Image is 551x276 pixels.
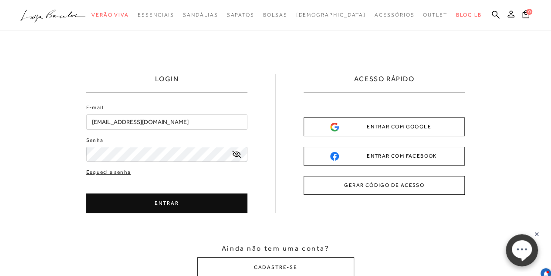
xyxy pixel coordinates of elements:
[304,176,465,195] button: GERAR CÓDIGO DE ACESSO
[526,9,532,15] span: 0
[354,74,415,93] h2: ACESSO RÁPIDO
[226,7,254,23] a: noSubCategoriesText
[520,10,532,21] button: 0
[375,7,414,23] a: noSubCategoriesText
[138,12,174,18] span: Essenciais
[183,12,218,18] span: Sandálias
[222,244,329,253] span: Ainda não tem uma conta?
[86,114,247,130] input: E-mail
[296,7,366,23] a: noSubCategoriesText
[86,168,131,176] a: Esqueci a senha
[138,7,174,23] a: noSubCategoriesText
[456,7,481,23] a: BLOG LB
[375,12,414,18] span: Acessórios
[263,12,287,18] span: Bolsas
[456,12,481,18] span: BLOG LB
[86,193,247,213] button: ENTRAR
[423,7,447,23] a: noSubCategoriesText
[86,136,103,145] label: Senha
[91,7,129,23] a: noSubCategoriesText
[423,12,447,18] span: Outlet
[226,12,254,18] span: Sapatos
[304,117,465,136] button: ENTRAR COM GOOGLE
[232,151,241,157] a: exibir senha
[183,7,218,23] a: noSubCategoriesText
[296,12,366,18] span: [DEMOGRAPHIC_DATA]
[304,147,465,166] button: ENTRAR COM FACEBOOK
[91,12,129,18] span: Verão Viva
[330,152,438,161] div: ENTRAR COM FACEBOOK
[330,122,438,131] div: ENTRAR COM GOOGLE
[86,103,104,112] label: E-mail
[155,74,179,93] h1: LOGIN
[263,7,287,23] a: noSubCategoriesText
